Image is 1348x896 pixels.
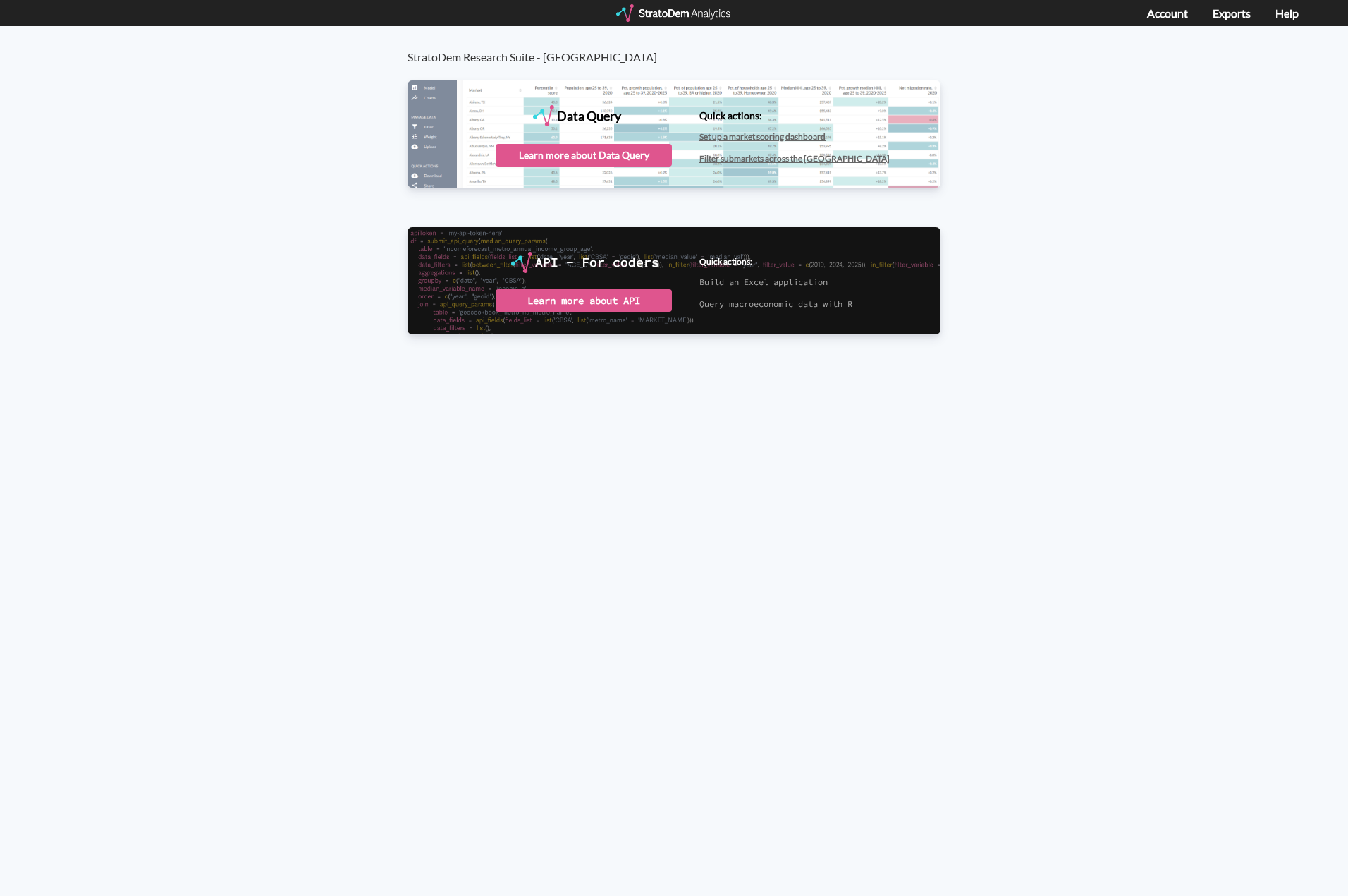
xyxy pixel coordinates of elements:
[496,144,672,167] div: Learn more about Data Query
[1275,6,1299,20] a: Help
[1147,6,1188,20] a: Account
[699,110,890,121] h4: Quick actions:
[699,277,828,287] a: Build an Excel application
[699,131,826,142] a: Set up a market scoring dashboard
[408,26,955,63] h3: StratoDem Research Suite - [GEOGRAPHIC_DATA]
[699,298,852,309] a: Query macroeconomic data with R
[557,105,621,126] div: Data Query
[535,252,659,273] div: API - For coders
[496,289,672,312] div: Learn more about API
[1213,6,1251,20] a: Exports
[699,257,852,266] h4: Quick actions:
[699,153,890,164] a: Filter submarkets across the [GEOGRAPHIC_DATA]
